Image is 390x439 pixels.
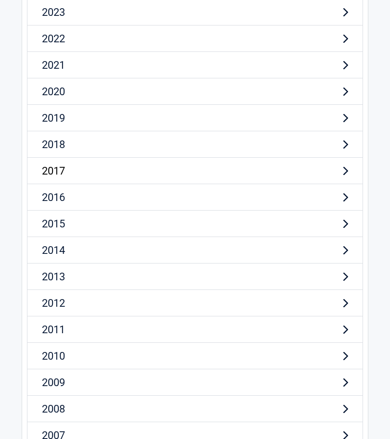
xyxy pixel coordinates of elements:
a: 2010 [27,343,363,369]
a: 2013 [27,263,363,290]
a: 2018 [27,131,363,158]
a: 2014 [27,237,363,263]
a: 2012 [27,290,363,316]
a: 2021 [27,52,363,78]
a: 2009 [27,369,363,396]
a: 2019 [27,105,363,131]
a: 2020 [27,78,363,105]
a: 2022 [27,25,363,52]
a: 2016 [27,184,363,211]
a: 2011 [27,316,363,343]
a: 2017 [27,158,363,184]
a: 2015 [27,211,363,237]
a: 2008 [27,396,363,422]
